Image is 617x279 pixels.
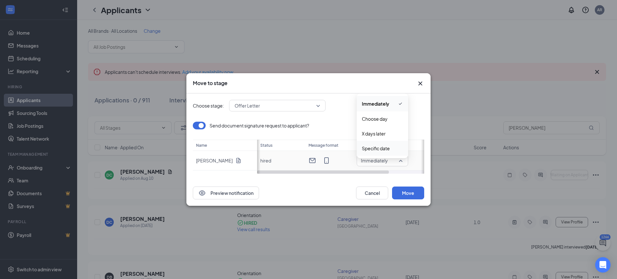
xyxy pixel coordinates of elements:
[193,140,257,151] th: Name
[193,80,228,87] h3: Move to stage
[392,187,424,199] button: Move
[416,80,424,87] svg: Cross
[353,140,469,151] th: Start date
[323,157,330,164] svg: MobileSms
[362,145,390,152] span: Specific date
[308,157,316,164] svg: Email
[235,157,242,164] svg: Document
[193,102,224,109] span: Choose stage:
[193,122,424,174] div: Loading offer data.
[210,122,309,129] p: Send document signature request to applicant?
[257,151,305,170] td: hired
[198,189,206,197] svg: Eye
[362,100,389,107] span: Immediately
[196,157,233,164] p: [PERSON_NAME]
[361,156,388,165] span: Immediately
[595,257,611,273] div: Open Intercom Messenger
[235,101,260,110] span: Offer Letter
[305,140,353,151] th: Message format
[193,187,259,199] button: EyePreview notification
[362,130,386,137] span: X days later
[398,100,403,108] svg: Checkmark
[416,80,424,87] button: Close
[257,140,305,151] th: Status
[362,115,388,122] span: Choose day
[356,187,388,199] button: Cancel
